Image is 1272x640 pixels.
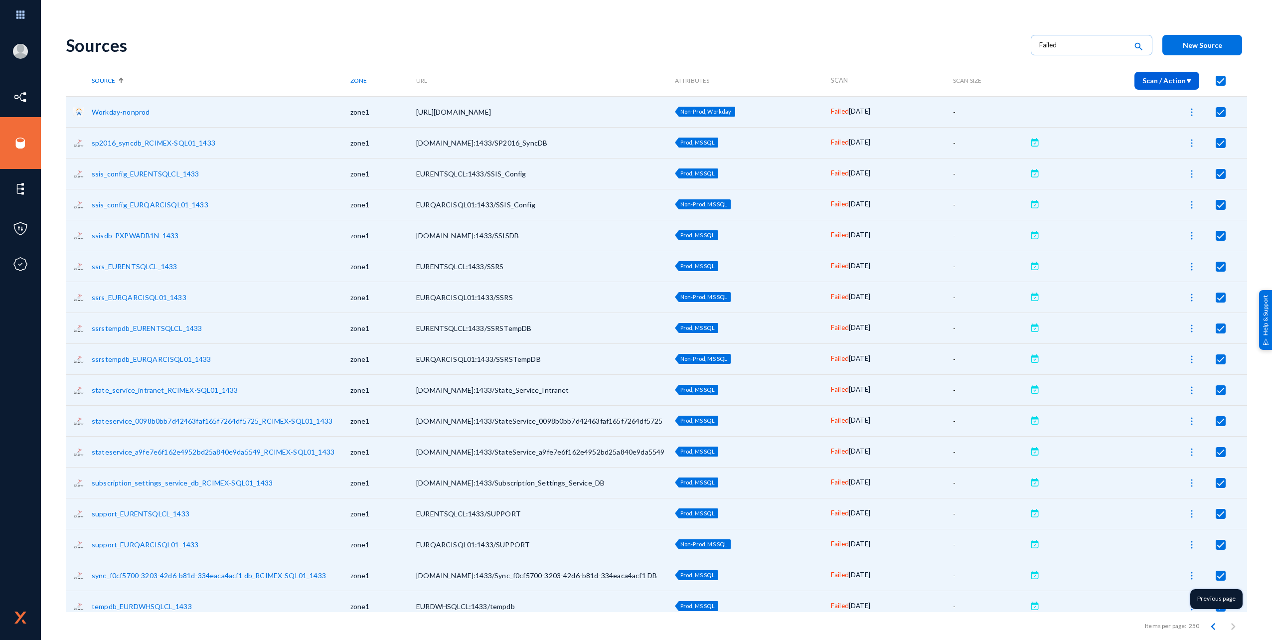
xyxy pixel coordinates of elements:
td: - [953,158,1027,189]
img: sqlserver.png [73,447,84,458]
a: ssis_config_EURENTSQLCL_1433 [92,169,199,178]
span: [DATE] [849,385,870,393]
span: Non-Prod, MS SQL [680,201,728,207]
span: Failed [831,323,849,331]
span: Scan / Action [1142,76,1191,85]
a: ssis_config_EURQARCISQL01_1433 [92,200,208,209]
span: Prod, MS SQL [680,139,715,146]
a: support_EURENTSQLCL_1433 [92,509,189,518]
span: Failed [831,231,849,239]
img: icon-more.svg [1187,169,1197,179]
a: state_service_intranet_RCIMEX-SQL01_1433 [92,386,238,394]
span: [DOMAIN_NAME]:1433/SSISDB [416,231,519,240]
mat-icon: search [1132,40,1144,54]
td: - [953,405,1027,436]
td: - [953,282,1027,313]
span: Failed [831,509,849,517]
td: zone1 [350,343,416,374]
td: - [953,560,1027,591]
span: Scan Size [953,77,981,84]
span: [DATE] [849,323,870,331]
span: EURQARCISQL01:1433/SSRSTempDB [416,355,541,363]
button: Scan / Action [1134,72,1199,90]
a: ssisdb_PXPWADB1N_1433 [92,231,178,240]
span: [DATE] [849,416,870,424]
img: icon-more.svg [1187,385,1197,395]
td: zone1 [350,96,416,127]
span: EURQARCISQL01:1433/SSRS [416,293,513,302]
td: zone1 [350,436,416,467]
img: sqlserver.png [73,539,84,550]
span: Non-Prod, MS SQL [680,355,728,362]
span: Scan [831,76,848,84]
button: Previous page [1203,616,1223,636]
td: - [953,374,1027,405]
span: [DOMAIN_NAME]:1433/Subscription_Settings_Service_DB [416,479,605,487]
img: icon-more.svg [1187,540,1197,550]
td: zone1 [350,560,416,591]
td: zone1 [350,158,416,189]
span: Attributes [675,77,710,84]
img: sqlserver.png [73,168,84,179]
span: [DATE] [849,138,870,146]
span: [DOMAIN_NAME]:1433/StateService_0098b0bb7d42463faf165f7264df5725 [416,417,662,425]
img: blank-profile-picture.png [13,44,28,59]
span: EURENTSQLCL:1433/SSRS [416,262,503,271]
td: zone1 [350,529,416,560]
span: Failed [831,293,849,301]
button: Next page [1223,616,1243,636]
img: sqlserver.png [73,261,84,272]
span: Failed [831,416,849,424]
td: zone1 [350,189,416,220]
img: icon-more.svg [1187,323,1197,333]
span: Prod, MS SQL [680,479,715,485]
span: Failed [831,200,849,208]
img: icon-more.svg [1187,478,1197,488]
span: [DATE] [849,571,870,579]
img: sqlserver.png [73,601,84,612]
td: zone1 [350,220,416,251]
a: sync_f0cf5700-3203-42d6-b81d-334eaca4acf1 db_RCIMEX-SQL01_1433 [92,571,326,580]
img: down-arrow-white.svg [1186,79,1191,84]
td: - [953,529,1027,560]
img: icon-sources.svg [13,136,28,151]
span: Failed [831,478,849,486]
a: sp2016_syncdb_RCIMEX-SQL01_1433 [92,139,215,147]
img: sqlserver.png [73,138,84,149]
span: [DATE] [849,169,870,177]
img: icon-inventory.svg [13,90,28,105]
img: workday.svg [73,107,84,118]
a: subscription_settings_service_db_RCIMEX-SQL01_1433 [92,479,273,487]
img: sqlserver.png [73,199,84,210]
img: sqlserver.png [73,323,84,334]
span: EURENTSQLCL:1433/SSIS_Config [416,169,526,178]
div: 250 [1189,622,1199,631]
img: icon-more.svg [1187,416,1197,426]
span: Prod, MS SQL [680,263,715,269]
img: sqlserver.png [73,508,84,519]
img: icon-more.svg [1187,262,1197,272]
span: EURDWHSQLCL:1433/tempdb [416,602,515,611]
span: Failed [831,571,849,579]
span: Non-Prod, MS SQL [680,541,728,547]
td: - [953,189,1027,220]
img: sqlserver.png [73,570,84,581]
img: help_support.svg [1263,338,1269,345]
span: [DOMAIN_NAME]:1433/StateService_a9fe7e6f162e4952bd25a840e9da5549 [416,448,664,456]
div: Previous page [1190,589,1243,609]
span: [DATE] [849,354,870,362]
img: icon-compliance.svg [13,257,28,272]
td: zone1 [350,251,416,282]
span: Failed [831,354,849,362]
img: icon-more.svg [1187,354,1197,364]
a: ssrstempdb_EURQARCISQL01_1433 [92,355,211,363]
span: URL [416,77,427,84]
input: Filter [1039,37,1127,52]
td: - [953,343,1027,374]
span: Non-Prod, Workday [680,108,732,115]
img: icon-more.svg [1187,293,1197,303]
span: [DATE] [849,509,870,517]
span: Failed [831,447,849,455]
img: sqlserver.png [73,478,84,488]
span: Failed [831,262,849,270]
